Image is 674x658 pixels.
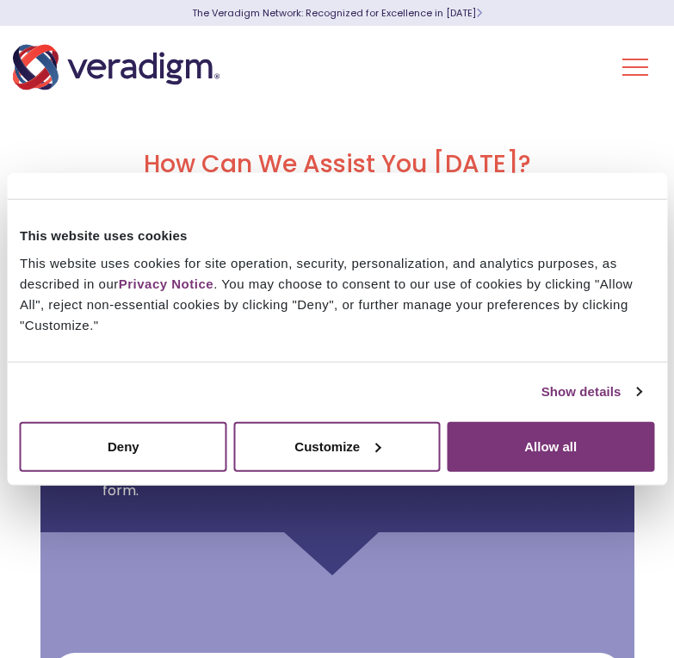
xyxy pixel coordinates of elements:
button: Toggle Navigation Menu [622,45,648,90]
a: Show details [541,382,641,402]
button: Deny [20,421,227,471]
button: Allow all [447,421,654,471]
h2: How Can We Assist You [DATE]? [40,150,634,179]
button: Customize [233,421,441,471]
a: Privacy Notice [119,276,213,290]
div: This website uses cookies for site operation, security, personalization, and analytics purposes, ... [20,252,654,335]
a: The Veradigm Network: Recognized for Excellence in [DATE]Learn More [192,6,482,20]
img: Veradigm logo [13,39,220,96]
div: This website uses cookies [20,226,654,246]
span: Learn More [476,6,482,20]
